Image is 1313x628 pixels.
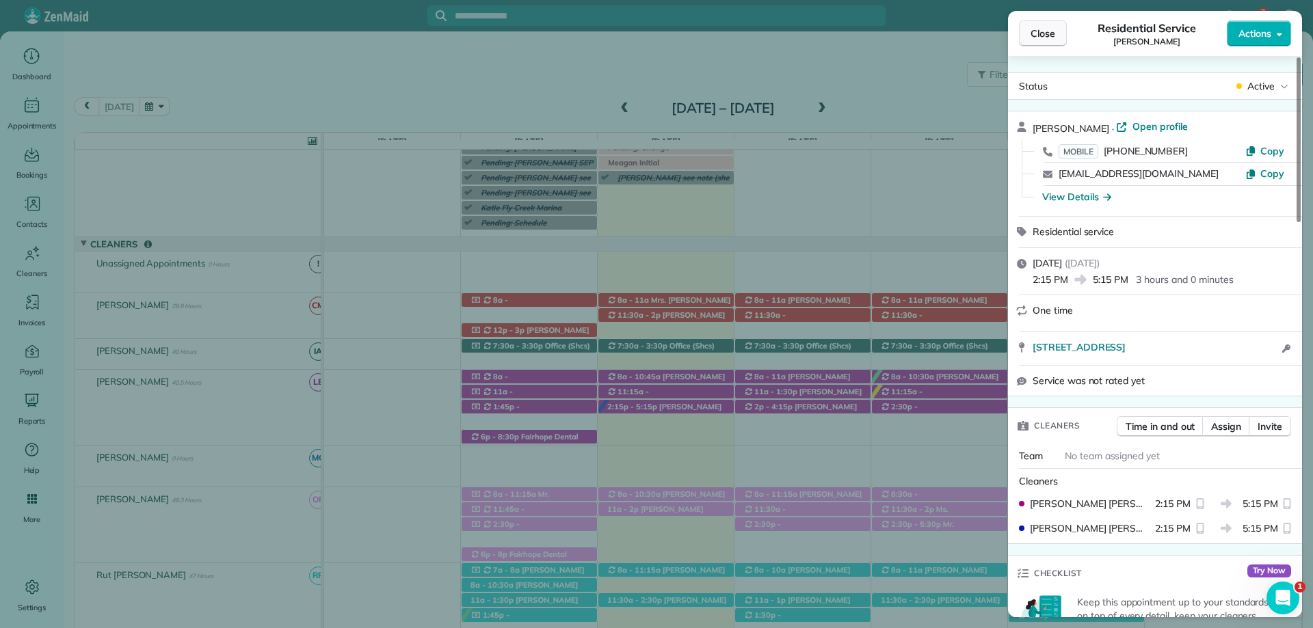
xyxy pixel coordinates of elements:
[1019,475,1058,487] span: Cleaners
[1033,257,1062,269] span: [DATE]
[1155,521,1191,535] span: 2:15 PM
[1243,497,1278,510] span: 5:15 PM
[1278,340,1294,357] button: Open access information
[1211,420,1241,433] span: Assign
[1033,374,1145,387] span: Service was not rated yet
[1260,145,1284,157] span: Copy
[1249,416,1291,437] button: Invite
[1042,190,1111,204] button: View Details
[1033,122,1109,135] span: [PERSON_NAME]
[1117,416,1204,437] button: Time in and out
[1266,582,1299,614] iframe: Intercom live chat
[1019,21,1067,46] button: Close
[1098,20,1195,36] span: Residential Service
[1202,416,1250,437] button: Assign
[1034,419,1080,433] span: Cleaners
[1019,450,1043,462] span: Team
[1295,582,1305,592] span: 1
[1059,144,1188,158] a: MOBILE[PHONE_NUMBER]
[1116,120,1188,133] a: Open profile
[1243,521,1278,535] span: 5:15 PM
[1030,497,1150,510] span: [PERSON_NAME] [PERSON_NAME]
[1030,521,1150,535] span: [PERSON_NAME] [PERSON_NAME]
[1247,564,1291,578] span: Try Now
[1093,273,1128,286] span: 5:15 PM
[1109,123,1117,134] span: ·
[1033,304,1073,316] span: One time
[1033,340,1126,354] span: [STREET_ADDRESS]
[1065,450,1160,462] span: No team assigned yet
[1113,36,1180,47] span: [PERSON_NAME]
[1258,420,1282,433] span: Invite
[1132,120,1188,133] span: Open profile
[1238,27,1271,40] span: Actions
[1033,340,1278,354] a: [STREET_ADDRESS]
[1034,566,1082,580] span: Checklist
[1059,144,1098,159] span: MOBILE
[1059,167,1219,180] a: [EMAIL_ADDRESS][DOMAIN_NAME]
[1104,145,1188,157] span: [PHONE_NUMBER]
[1260,167,1284,180] span: Copy
[1247,79,1275,93] span: Active
[1155,497,1191,510] span: 2:15 PM
[1126,420,1195,433] span: Time in and out
[1019,80,1048,92] span: Status
[1033,226,1114,238] span: Residential service
[1031,27,1055,40] span: Close
[1136,273,1233,286] p: 3 hours and 0 minutes
[1065,257,1100,269] span: ( [DATE] )
[1033,273,1068,286] span: 2:15 PM
[1245,144,1284,158] button: Copy
[1245,167,1284,180] button: Copy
